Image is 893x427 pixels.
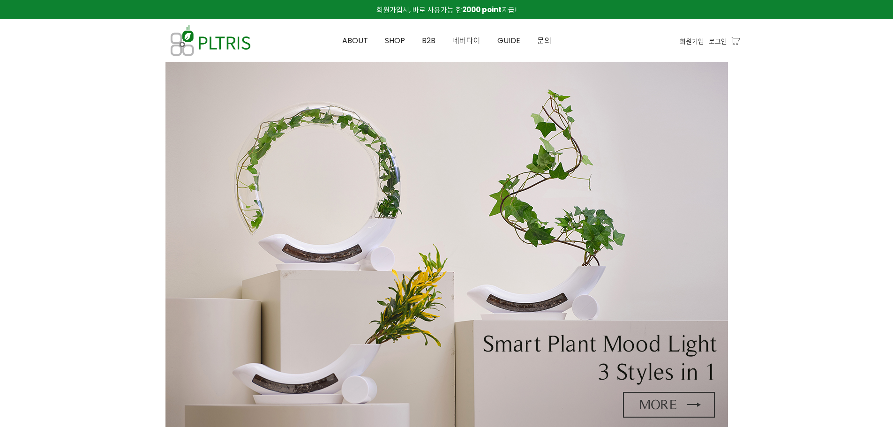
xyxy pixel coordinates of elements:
a: ABOUT [334,20,376,62]
a: 문의 [529,20,560,62]
strong: 2000 point [462,5,502,15]
span: 회원가입시, 바로 사용가능 한 지급! [376,5,517,15]
a: 회원가입 [680,36,704,46]
a: 로그인 [709,36,727,46]
span: 문의 [537,35,551,46]
span: B2B [422,35,435,46]
a: SHOP [376,20,413,62]
span: SHOP [385,35,405,46]
a: B2B [413,20,444,62]
span: ABOUT [342,35,368,46]
a: 네버다이 [444,20,489,62]
a: GUIDE [489,20,529,62]
span: 네버다이 [452,35,480,46]
span: GUIDE [497,35,520,46]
